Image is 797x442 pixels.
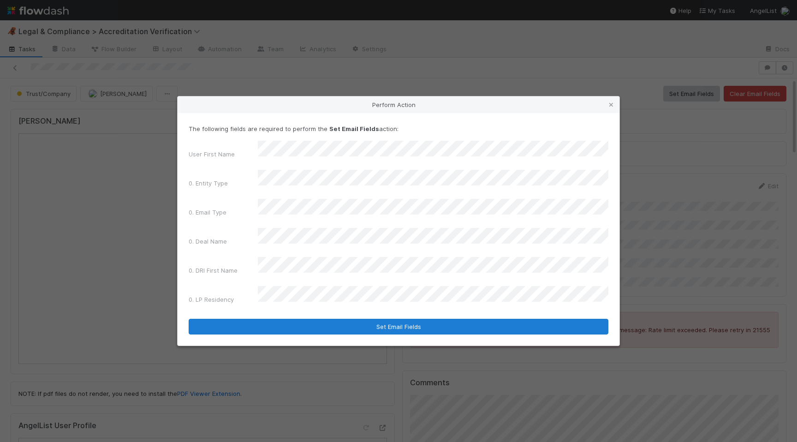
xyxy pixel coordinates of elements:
[189,124,608,133] p: The following fields are required to perform the action:
[329,125,379,132] strong: Set Email Fields
[189,295,234,304] label: 0. LP Residency
[178,96,619,113] div: Perform Action
[189,237,227,246] label: 0. Deal Name
[189,266,238,275] label: 0. DRI First Name
[189,208,226,217] label: 0. Email Type
[189,179,228,188] label: 0. Entity Type
[189,319,608,334] button: Set Email Fields
[189,149,235,159] label: User First Name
